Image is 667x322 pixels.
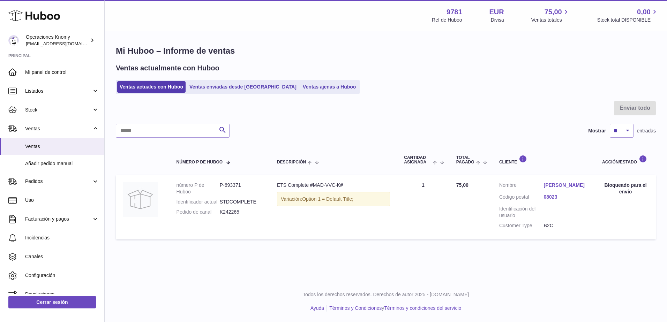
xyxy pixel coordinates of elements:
span: entradas [637,128,656,134]
a: 75,00 Ventas totales [531,7,570,23]
div: ETS Complete #MAD-VVC-K# [277,182,390,189]
dd: STDCOMPLETE [220,199,263,205]
a: Ventas ajenas a Huboo [300,81,359,93]
a: Ayuda [310,305,324,311]
strong: 9781 [447,7,462,17]
h1: Mi Huboo – Informe de ventas [116,45,656,56]
div: Divisa [491,17,504,23]
dt: Pedido de canal [177,209,220,215]
li: y [327,305,461,312]
img: operaciones@selfkit.com [8,35,19,46]
img: no-photo.jpg [123,182,158,217]
span: Ventas [25,143,99,150]
span: Mi panel de control [25,69,99,76]
div: Variación: [277,192,390,206]
dd: B2C [544,222,589,229]
a: 0,00 Stock total DISPONIBLE [597,7,659,23]
span: [EMAIL_ADDRESS][DOMAIN_NAME] [26,41,103,46]
span: Cantidad ASIGNADA [404,155,431,164]
span: Pedidos [25,178,92,185]
span: 75,00 [456,182,469,188]
h2: Ventas actualmente con Huboo [116,63,219,73]
span: Listados [25,88,92,94]
a: Términos y condiciones del servicio [384,305,461,311]
span: Descripción [277,160,306,164]
span: Configuración [25,272,99,279]
span: Ventas totales [531,17,570,23]
span: Canales [25,253,99,260]
dt: Customer Type [499,222,544,229]
a: Cerrar sesión [8,296,96,308]
span: Incidencias [25,235,99,241]
dt: número P de Huboo [177,182,220,195]
span: Añadir pedido manual [25,160,99,167]
dt: Identificación del usuario [499,206,544,219]
span: 75,00 [545,7,562,17]
div: Cliente [499,155,588,164]
dt: Código postal [499,194,544,202]
dt: Identificador actual [177,199,220,205]
strong: EUR [489,7,504,17]
span: número P de Huboo [177,160,223,164]
label: Mostrar [588,128,606,134]
span: Total pagado [456,155,474,164]
dd: P-693371 [220,182,263,195]
span: Stock [25,107,92,113]
div: Acción/Estado [602,155,649,164]
a: Ventas actuales con Huboo [117,81,186,93]
span: Devoluciones [25,291,99,298]
dt: Nombre [499,182,544,190]
span: Facturación y pagos [25,216,92,222]
td: 1 [397,175,449,239]
a: 08023 [544,194,589,200]
span: Stock total DISPONIBLE [597,17,659,23]
div: Bloqueado para el envío [602,182,649,195]
span: Ventas [25,125,92,132]
div: Ref de Huboo [432,17,462,23]
span: Uso [25,197,99,204]
a: [PERSON_NAME] [544,182,589,189]
a: Ventas enviadas desde [GEOGRAPHIC_DATA] [187,81,299,93]
span: 0,00 [637,7,651,17]
span: Option 1 = Default Title; [302,196,353,202]
div: Operaciones Knomy [26,34,89,47]
dd: K242265 [220,209,263,215]
a: Términos y Condiciones [329,305,382,311]
p: Todos los derechos reservados. Derechos de autor 2025 - [DOMAIN_NAME] [110,291,661,298]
